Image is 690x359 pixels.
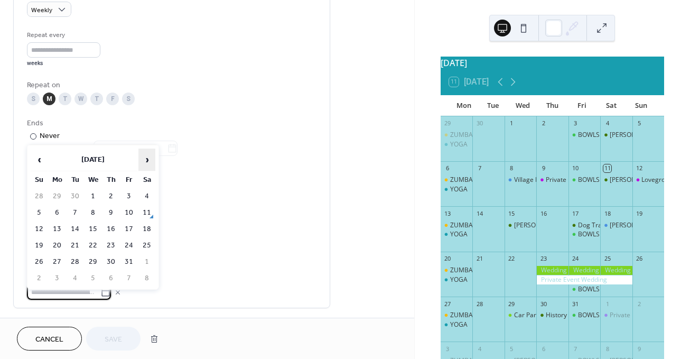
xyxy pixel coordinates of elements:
[636,345,644,353] div: 9
[43,93,55,105] div: M
[49,254,66,270] td: 27
[102,254,119,270] td: 30
[636,164,644,172] div: 12
[44,188,316,199] span: [DATE]
[49,222,66,237] td: 13
[441,266,472,275] div: ZUMBA GOLD with Abby
[67,205,83,220] td: 7
[600,311,632,320] div: Private Party
[44,202,316,214] span: [DATE]
[49,238,66,253] td: 20
[85,271,101,286] td: 5
[74,93,87,105] div: W
[632,176,664,185] div: Lovegrove Wellness
[44,247,316,258] span: [DATE]
[444,255,452,263] div: 20
[85,172,101,188] th: We
[546,311,581,320] div: History Talk
[479,95,508,116] div: Tue
[539,300,547,308] div: 30
[40,131,60,142] div: Never
[539,119,547,127] div: 2
[85,238,101,253] td: 22
[49,149,137,171] th: [DATE]
[572,345,580,353] div: 7
[49,172,66,188] th: Mo
[441,230,472,239] div: YOGA
[120,189,137,204] td: 3
[578,285,600,294] div: BOWLS
[475,345,483,353] div: 4
[536,266,568,275] div: Wedding
[441,140,472,149] div: YOGA
[31,254,48,270] td: 26
[603,209,611,217] div: 18
[27,80,314,91] div: Repeat on
[102,222,119,237] td: 16
[539,345,547,353] div: 6
[572,119,580,127] div: 3
[508,345,516,353] div: 5
[450,140,468,149] div: YOGA
[31,205,48,220] td: 5
[67,189,83,204] td: 30
[450,320,468,329] div: YOGA
[441,176,472,185] div: ZUMBA GOLD with Abby
[514,176,590,185] div: Village Hall Birthday Party
[450,266,557,275] div: ZUMBA GOLD with [PERSON_NAME]
[44,217,316,228] span: [DATE]
[568,266,600,275] div: Wedding
[138,238,155,253] td: 25
[85,254,101,270] td: 29
[59,93,71,105] div: T
[67,271,83,286] td: 4
[508,164,516,172] div: 8
[636,255,644,263] div: 26
[600,266,632,275] div: Wedding
[31,222,48,237] td: 12
[35,334,63,345] span: Cancel
[578,230,600,239] div: BOWLS
[450,131,557,140] div: ZUMBA GOLD with [PERSON_NAME]
[44,262,316,273] span: [DATE]
[444,300,452,308] div: 27
[568,230,600,239] div: BOWLS
[441,221,472,230] div: ZUMBA GOLD with Abby
[636,300,644,308] div: 2
[546,176,584,185] div: Private Event
[67,254,83,270] td: 28
[536,311,568,320] div: History Talk
[17,327,82,351] button: Cancel
[539,164,547,172] div: 9
[539,255,547,263] div: 23
[610,176,683,185] div: [PERSON_NAME] SHOOT
[67,172,83,188] th: Tu
[49,189,66,204] td: 29
[475,300,483,308] div: 28
[450,221,557,230] div: ZUMBA GOLD with [PERSON_NAME]
[505,311,536,320] div: Car Parking
[508,95,537,116] div: Wed
[600,131,632,140] div: Ashmore SHOOT
[49,205,66,220] td: 6
[596,95,626,116] div: Sat
[27,93,40,105] div: S
[90,93,103,105] div: T
[67,222,83,237] td: 14
[603,119,611,127] div: 4
[450,311,557,320] div: ZUMBA GOLD with [PERSON_NAME]
[603,164,611,172] div: 11
[102,205,119,220] td: 9
[475,119,483,127] div: 30
[85,189,101,204] td: 1
[572,209,580,217] div: 17
[31,4,52,16] span: Weekly
[120,222,137,237] td: 17
[120,254,137,270] td: 31
[27,30,98,41] div: Repeat every
[120,172,137,188] th: Fr
[102,172,119,188] th: Th
[508,300,516,308] div: 29
[603,255,611,263] div: 25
